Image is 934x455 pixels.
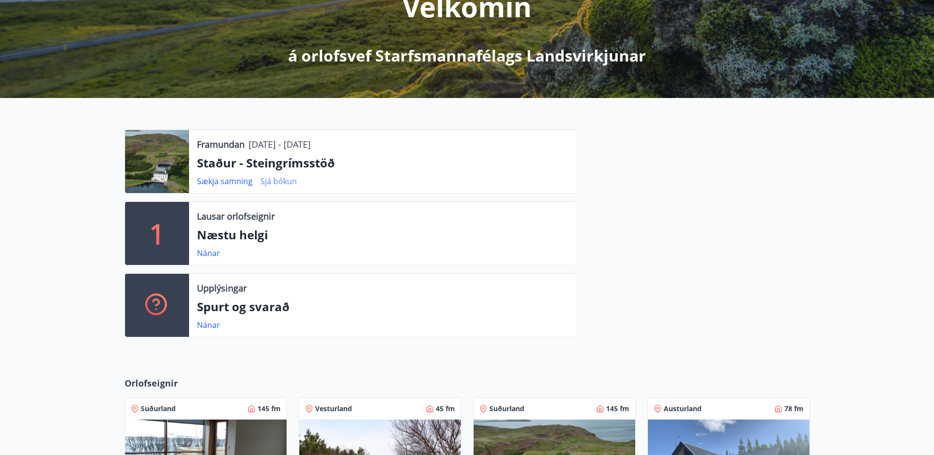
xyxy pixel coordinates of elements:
span: 145 fm [258,404,281,414]
p: [DATE] - [DATE] [249,138,311,151]
p: 1 [149,215,165,252]
p: Næstu helgi [197,227,569,243]
p: á orlofsvef Starfsmannafélags Landsvirkjunar [288,45,646,66]
a: Sjá bókun [260,176,297,187]
span: Suðurland [141,404,176,414]
a: Nánar [197,248,220,259]
a: Sækja samning [197,176,253,187]
span: Austurland [664,404,702,414]
span: Vesturland [315,404,352,414]
p: Upplýsingar [197,282,247,294]
p: Spurt og svarað [197,298,569,315]
span: 145 fm [606,404,629,414]
span: 78 fm [784,404,804,414]
p: Framundan [197,138,245,151]
p: Staður - Steingrímsstöð [197,155,569,171]
span: Orlofseignir [125,377,178,390]
span: 45 fm [436,404,455,414]
p: Lausar orlofseignir [197,210,275,223]
span: Suðurland [489,404,524,414]
a: Nánar [197,320,220,330]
